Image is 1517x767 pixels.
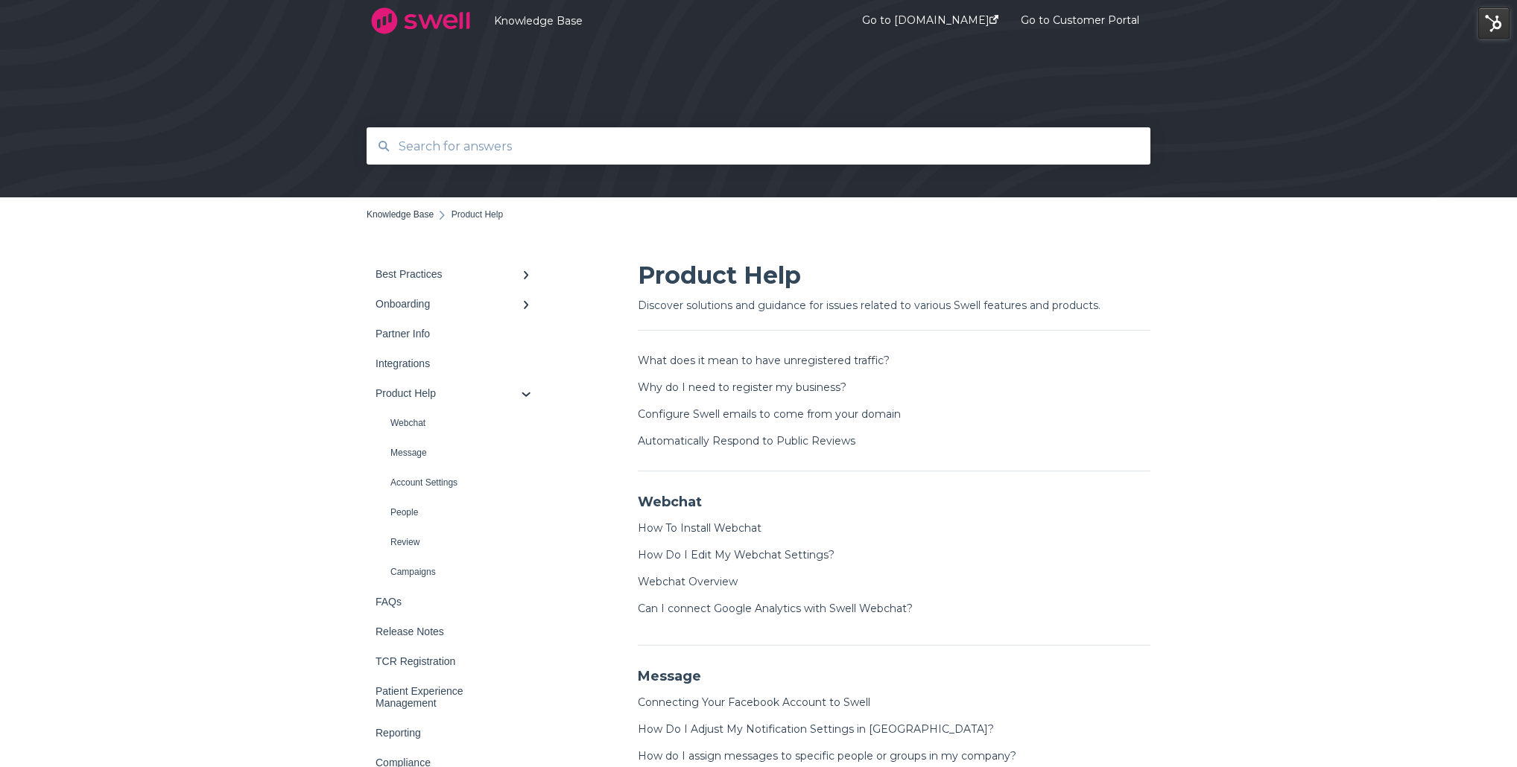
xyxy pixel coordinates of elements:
[376,655,522,667] div: TCR Registration
[638,259,1150,292] h1: Product Help
[367,289,545,319] a: Onboarding
[638,602,913,615] a: Can I connect Google Analytics with Swell Webchat?
[367,497,545,527] a: People
[638,521,761,535] a: How To Install Webchat
[367,468,545,497] a: Account Settings
[376,596,522,608] div: FAQs
[494,14,817,28] a: Knowledge Base
[390,130,1128,162] input: Search for answers
[376,268,522,280] div: Best Practices
[367,319,545,349] a: Partner Info
[376,727,522,739] div: Reporting
[367,676,545,718] a: Patient Experience Management
[367,408,545,438] a: Webchat
[638,749,1016,763] a: How do I assign messages to specific people or groups in my company?
[638,381,846,394] a: Why do I need to register my business?
[367,527,545,557] a: Review
[367,259,545,289] a: Best Practices
[638,722,994,736] a: How Do I Adjust My Notification Settings in [GEOGRAPHIC_DATA]?
[376,328,522,340] div: Partner Info
[367,209,434,220] a: Knowledge Base
[638,666,1150,686] h4: Message
[638,434,855,448] a: Automatically Respond to Public Reviews
[1478,7,1510,39] img: HubSpot Tools Menu Toggle
[638,696,870,709] a: Connecting Your Facebook Account to Swell
[367,718,545,748] a: Reporting
[376,626,522,637] div: Release Notes
[638,407,901,421] a: Configure Swell emails to come from your domain
[367,587,545,617] a: FAQs
[638,296,1150,331] h6: Discover solutions and guidance for issues related to various Swell features and products.
[367,617,545,646] a: Release Notes
[367,349,545,378] a: Integrations
[638,354,890,367] a: What does it mean to have unregistered traffic?
[638,575,738,588] a: Webchat Overview
[367,646,545,676] a: TCR Registration
[367,557,545,587] a: Campaigns
[367,378,545,408] a: Product Help
[638,548,834,561] a: How Do I Edit My Webchat Settings?
[376,298,522,310] div: Onboarding
[452,209,503,220] span: Product Help
[376,685,522,709] div: Patient Experience Management
[376,387,522,399] div: Product Help
[367,2,475,39] img: company logo
[367,438,545,468] a: Message
[376,357,522,369] div: Integrations
[638,492,1150,512] h4: Webchat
